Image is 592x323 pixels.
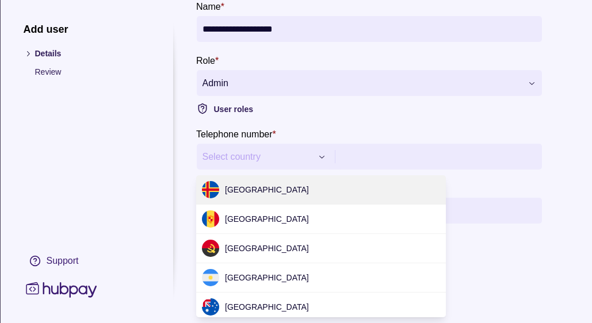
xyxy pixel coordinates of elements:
[225,214,309,224] span: [GEOGRAPHIC_DATA]
[225,273,309,282] span: [GEOGRAPHIC_DATA]
[202,240,219,257] img: ao
[202,298,219,316] img: au
[225,302,309,312] span: [GEOGRAPHIC_DATA]
[225,244,309,253] span: [GEOGRAPHIC_DATA]
[225,185,309,194] span: [GEOGRAPHIC_DATA]
[202,181,219,198] img: ax
[202,210,219,228] img: ad
[202,269,219,286] img: ar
